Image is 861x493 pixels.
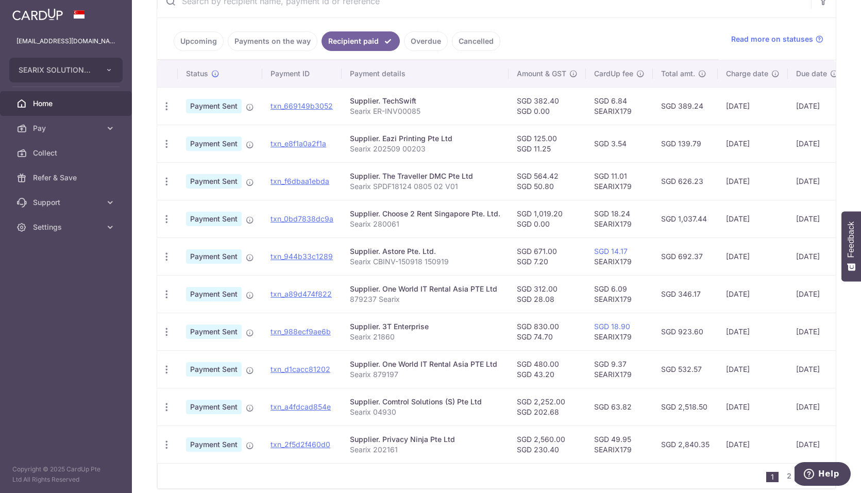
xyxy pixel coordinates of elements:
p: Searix 202509 00203 [350,144,500,154]
td: SGD 2,518.50 [653,388,718,426]
p: Searix SPDF18124 0805 02 V01 [350,181,500,192]
div: Supplier. 3T Enterprise [350,321,500,332]
a: Payments on the way [228,31,317,51]
td: SGD 564.42 SGD 50.80 [509,162,586,200]
span: Charge date [726,69,768,79]
td: SGD 480.00 SGD 43.20 [509,350,586,388]
td: [DATE] [788,162,847,200]
td: [DATE] [718,200,788,237]
td: [DATE] [718,87,788,125]
a: txn_669149b3052 [271,101,333,110]
div: Supplier. Astore Pte. Ltd. [350,246,500,257]
td: SGD 1,019.20 SGD 0.00 [509,200,586,237]
span: Payment Sent [186,99,242,113]
td: SGD 3.54 [586,125,653,162]
td: [DATE] [718,313,788,350]
span: Payment Sent [186,137,242,151]
button: SEARIX SOLUTIONS INTERNATIONAL PTE. LTD. [9,58,123,82]
div: Supplier. TechSwift [350,96,500,106]
td: [DATE] [788,350,847,388]
td: [DATE] [788,125,847,162]
a: txn_2f5d2f460d0 [271,440,330,449]
a: Overdue [404,31,448,51]
td: [DATE] [788,200,847,237]
span: Due date [796,69,827,79]
span: Payment Sent [186,287,242,301]
a: SGD 18.90 [594,322,630,331]
p: Searix 202161 [350,445,500,455]
div: Supplier. Eazi Printing Pte Ltd [350,133,500,144]
div: Supplier. Choose 2 Rent Singapore Pte. Ltd. [350,209,500,219]
a: txn_988ecf9ae6b [271,327,331,336]
span: Total amt. [661,69,695,79]
td: SGD 2,252.00 SGD 202.68 [509,388,586,426]
p: Searix ER-INV00085 [350,106,500,116]
td: [DATE] [788,313,847,350]
span: Payment Sent [186,325,242,339]
div: Supplier. One World IT Rental Asia PTE Ltd [350,359,500,369]
td: SGD 18.24 SEARIX179 [586,200,653,237]
span: Amount & GST [517,69,566,79]
span: Read more on statuses [731,34,813,44]
td: SGD 63.82 [586,388,653,426]
div: Supplier. The Traveller DMC Pte Ltd [350,171,500,181]
td: SGD 2,560.00 SGD 230.40 [509,426,586,463]
td: SEARIX179 [586,237,653,275]
span: Feedback [847,222,856,258]
td: SGD 2,840.35 [653,426,718,463]
a: txn_a89d474f822 [271,290,332,298]
a: SGD 14.17 [594,247,628,256]
p: Searix 04930 [350,407,500,417]
a: txn_a4fdcad854e [271,402,331,411]
span: Pay [33,123,101,133]
div: Supplier. Privacy Ninja Pte Ltd [350,434,500,445]
td: [DATE] [718,275,788,313]
span: Payment Sent [186,212,242,226]
td: SGD 923.60 [653,313,718,350]
span: Payment Sent [186,362,242,377]
td: SGD 626.23 [653,162,718,200]
td: [DATE] [788,426,847,463]
p: Searix 21860 [350,332,500,342]
td: SGD 125.00 SGD 11.25 [509,125,586,162]
td: SGD 139.79 [653,125,718,162]
a: txn_944b33c1289 [271,252,333,261]
span: Status [186,69,208,79]
a: Read more on statuses [731,34,823,44]
td: SGD 9.37 SEARIX179 [586,350,653,388]
span: Settings [33,222,101,232]
p: Searix 280061 [350,219,500,229]
span: Payment Sent [186,400,242,414]
td: SGD 346.17 [653,275,718,313]
a: 2 [783,470,795,482]
span: Support [33,197,101,208]
a: txn_0bd7838dc9a [271,214,333,223]
a: Recipient paid [322,31,400,51]
td: SGD 312.00 SGD 28.08 [509,275,586,313]
p: Searix CBINV-150918 150919 [350,257,500,267]
span: Home [33,98,101,109]
iframe: Opens a widget where you can find more information [795,462,851,488]
td: [DATE] [788,237,847,275]
span: Payment Sent [186,249,242,264]
a: txn_f6dbaa1ebda [271,177,329,185]
td: [DATE] [788,275,847,313]
div: Supplier. Comtrol Solutions (S) Pte Ltd [350,397,500,407]
td: [DATE] [718,350,788,388]
a: txn_e8f1a0a2f1a [271,139,326,148]
a: txn_d1cacc81202 [271,365,330,373]
a: Upcoming [174,31,224,51]
span: CardUp fee [594,69,633,79]
span: Collect [33,148,101,158]
td: SGD 830.00 SGD 74.70 [509,313,586,350]
p: 879237 Searix [350,294,500,304]
div: Supplier. One World IT Rental Asia PTE Ltd [350,284,500,294]
td: SGD 382.40 SGD 0.00 [509,87,586,125]
td: SGD 6.09 SEARIX179 [586,275,653,313]
td: SEARIX179 [586,313,653,350]
td: [DATE] [788,87,847,125]
td: SGD 671.00 SGD 7.20 [509,237,586,275]
span: Payment Sent [186,174,242,189]
span: Payment Sent [186,437,242,452]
